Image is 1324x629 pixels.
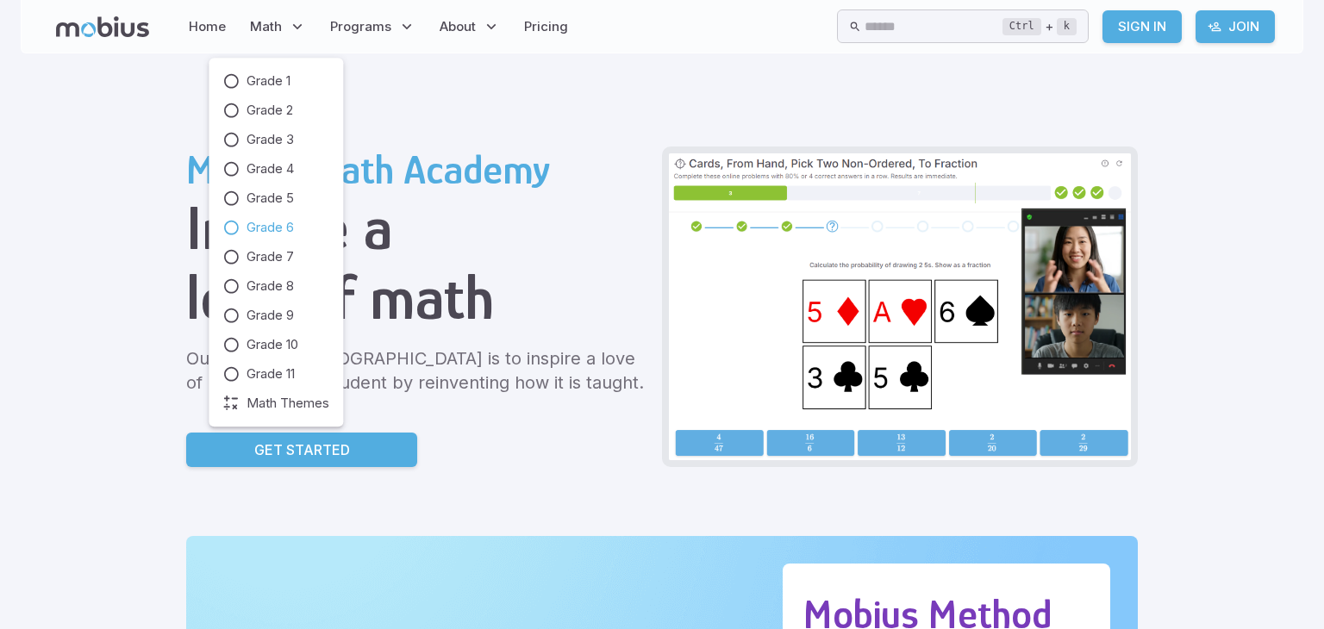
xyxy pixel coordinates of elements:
span: Grade 3 [247,130,294,149]
a: Grade 1 [222,72,329,90]
span: Grade 2 [247,101,293,120]
span: About [440,17,476,36]
span: Grade 6 [247,218,294,237]
span: Grade 10 [247,335,298,354]
a: Grade 3 [222,130,329,149]
a: Grade 8 [222,277,329,296]
a: Grade 4 [222,159,329,178]
span: Grade 7 [247,247,294,266]
span: Grade 1 [247,72,290,90]
a: Sign In [1102,10,1182,43]
a: Grade 6 [222,218,329,237]
a: Grade 11 [222,364,329,383]
a: Grade 2 [222,101,329,120]
a: Grade 9 [222,306,329,325]
kbd: Ctrl [1002,18,1041,35]
kbd: k [1057,18,1077,35]
a: Pricing [519,7,573,47]
span: Grade 9 [247,306,294,325]
a: Home [184,7,231,47]
a: Grade 7 [222,247,329,266]
div: + [1002,16,1077,37]
span: Grade 11 [247,364,295,383]
span: Grade 8 [247,277,294,296]
span: Math [250,17,282,36]
span: Math Themes [247,394,329,413]
a: Grade 10 [222,335,329,354]
span: Grade 4 [247,159,294,178]
a: Math Themes [222,394,329,413]
a: Grade 5 [222,189,329,208]
span: Programs [330,17,391,36]
a: Join [1196,10,1275,43]
span: Grade 5 [247,189,294,208]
